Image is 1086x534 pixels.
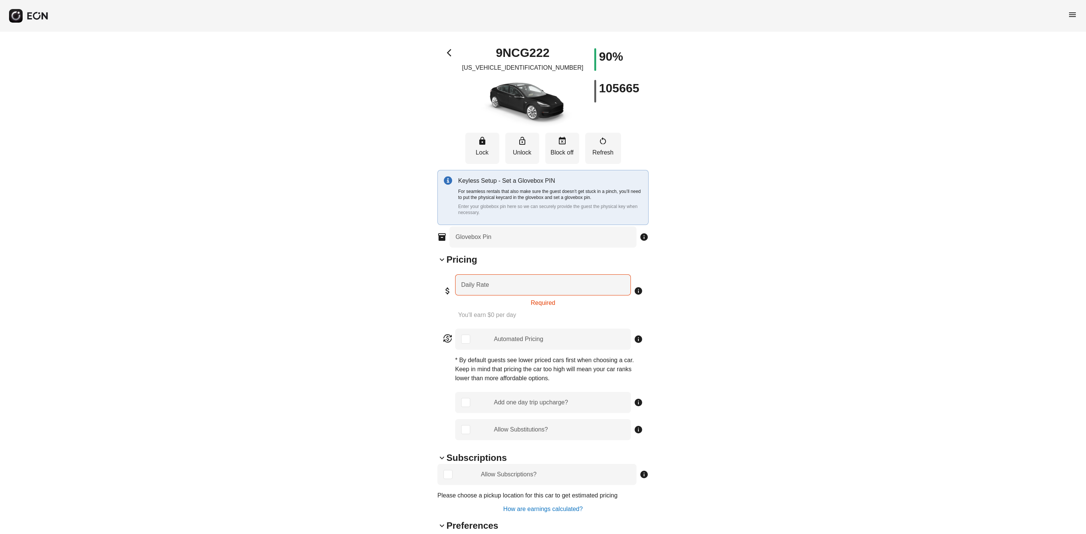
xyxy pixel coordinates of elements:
span: info [634,286,643,295]
span: info [634,398,643,407]
h1: 90% [599,52,623,61]
p: Enter your globebox pin here so we can securely provide the guest the physical key when necessary. [458,204,642,216]
div: Allow Subscriptions? [481,470,537,479]
span: keyboard_arrow_down [437,255,446,264]
span: inventory_2 [437,233,446,242]
p: Block off [549,148,575,157]
label: Daily Rate [461,280,489,289]
span: lock_open [518,136,527,145]
button: Unlock [505,133,539,164]
h1: 105665 [599,84,640,93]
h1: 9NCG222 [496,48,549,57]
div: Allow Substitutions? [494,425,548,434]
p: * By default guests see lower priced cars first when choosing a car. Keep in mind that pricing th... [455,356,643,383]
h2: Preferences [446,520,498,532]
div: Required [455,295,631,308]
span: info [640,233,649,242]
span: info [634,425,643,434]
span: keyboard_arrow_down [437,521,446,530]
button: Lock [465,133,499,164]
span: menu [1068,10,1077,19]
h2: Pricing [446,254,477,266]
span: lock [478,136,487,145]
span: restart_alt [598,136,607,145]
button: Block off [545,133,579,164]
p: For seamless rentals that also make sure the guest doesn’t get stuck in a pinch, you’ll need to p... [458,188,642,200]
span: keyboard_arrow_down [437,453,446,462]
span: info [634,335,643,344]
span: arrow_back_ios [447,48,456,57]
p: Lock [469,148,495,157]
h2: Subscriptions [446,452,507,464]
div: Automated Pricing [494,335,543,344]
span: currency_exchange [443,334,452,343]
p: Please choose a pickup location for this car to get estimated pricing [437,491,618,500]
p: Keyless Setup - Set a Glovebox PIN [458,176,642,185]
a: How are earnings calculated? [503,505,584,514]
p: Refresh [589,148,617,157]
span: event_busy [558,136,567,145]
span: attach_money [443,286,452,295]
div: Add one day trip upcharge? [494,398,568,407]
img: car [470,75,575,128]
label: Glovebox Pin [456,233,491,242]
span: info [640,470,649,479]
p: [US_VEHICLE_IDENTIFICATION_NUMBER] [462,63,583,72]
p: You'll earn $0 per day [458,311,643,320]
p: Unlock [509,148,535,157]
img: info [444,176,452,185]
button: Refresh [585,133,621,164]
